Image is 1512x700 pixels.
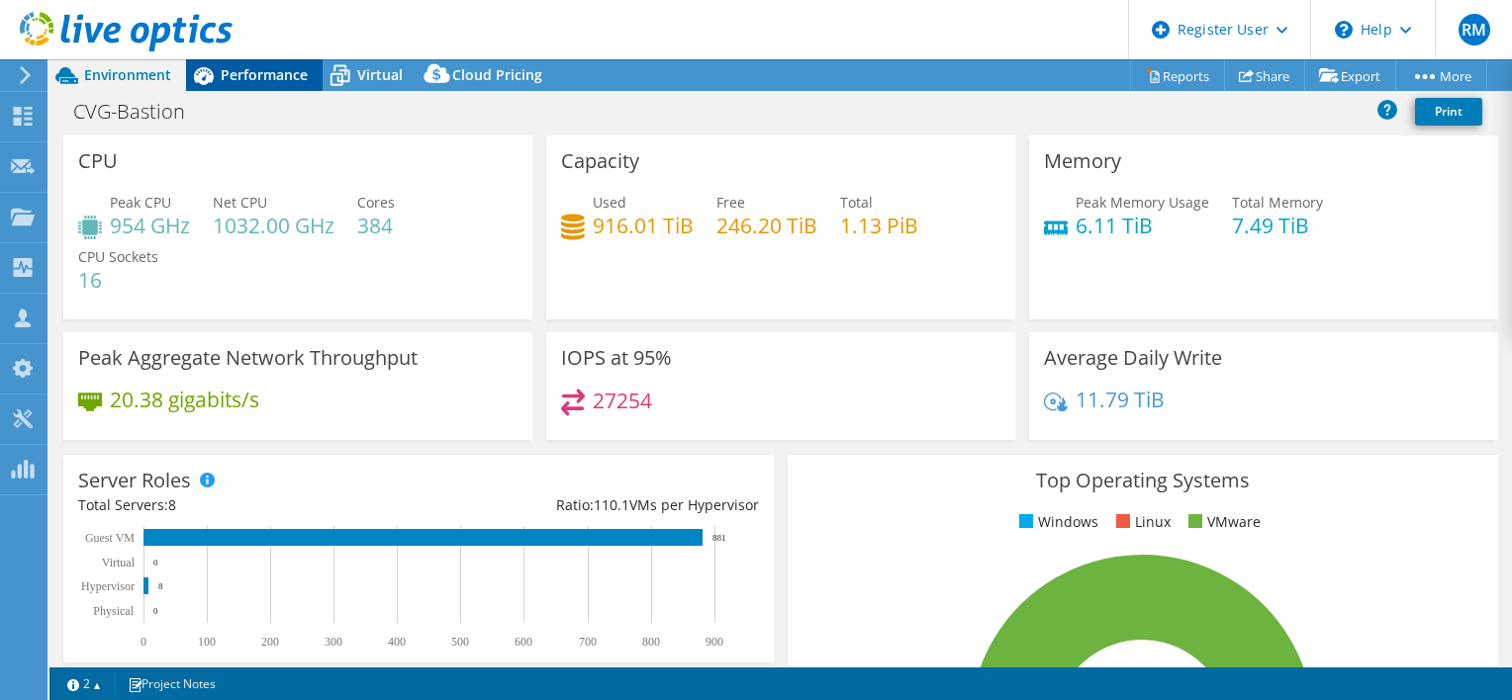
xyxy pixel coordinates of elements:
h3: Memory [1044,150,1121,172]
text: 400 [388,635,406,649]
h4: 16 [78,269,158,291]
text: 0 [141,635,146,649]
text: 800 [642,635,660,649]
text: Hypervisor [81,579,135,593]
h3: Top Operating Systems [803,470,1483,491]
span: Environment [84,65,171,84]
h4: 246.20 TiB [716,215,817,236]
div: Ratio: VMs per Hypervisor [419,494,759,516]
text: 100 [198,635,216,649]
a: Print [1415,98,1482,126]
h3: CPU [78,150,118,172]
h4: 6.11 TiB [1076,215,1209,236]
h4: 384 [357,215,395,236]
a: More [1395,60,1487,91]
text: 700 [579,635,597,649]
li: VMware [1183,511,1261,533]
text: Virtual [102,556,136,569]
span: Total Memory [1232,193,1323,212]
text: 0 [153,558,158,568]
span: Peak Memory Usage [1076,193,1209,212]
h3: Average Daily Write [1044,347,1222,369]
text: 600 [515,635,532,649]
a: 2 [53,671,115,696]
h3: Capacity [561,150,639,172]
h4: 916.01 TiB [593,215,694,236]
a: Project Notes [114,671,230,696]
h1: CVG-Bastion [64,101,216,123]
text: 500 [451,635,469,649]
span: CPU Sockets [78,247,158,266]
span: Used [593,193,626,212]
h4: 954 GHz [110,215,190,236]
text: 8 [158,581,163,591]
h3: IOPS at 95% [561,347,672,369]
h4: 1032.00 GHz [213,215,334,236]
span: Total [840,193,873,212]
h4: 20.38 gigabits/s [110,389,259,410]
a: Share [1224,60,1305,91]
text: 881 [712,533,726,543]
span: Net CPU [213,193,267,212]
span: Free [716,193,745,212]
span: 8 [168,495,176,514]
h4: 1.13 PiB [840,215,918,236]
a: Export [1304,60,1396,91]
span: RM [1459,14,1490,45]
text: 0 [153,606,158,616]
span: Cloud Pricing [452,65,542,84]
text: 200 [261,635,279,649]
a: Reports [1130,60,1225,91]
h3: Server Roles [78,470,191,491]
div: Total Servers: [78,494,419,516]
h3: Peak Aggregate Network Throughput [78,347,418,369]
text: Physical [93,604,134,618]
h4: 11.79 TiB [1076,389,1165,410]
h4: 27254 [593,390,652,411]
span: Peak CPU [110,193,171,212]
svg: \n [1335,21,1353,39]
span: Virtual [357,65,403,84]
text: 300 [325,635,342,649]
text: Guest VM [85,531,135,545]
li: Windows [1014,511,1098,533]
span: Cores [357,193,395,212]
text: 900 [706,635,723,649]
span: Performance [221,65,308,84]
h4: 7.49 TiB [1232,215,1323,236]
li: Linux [1111,511,1171,533]
span: 110.1 [594,495,629,514]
